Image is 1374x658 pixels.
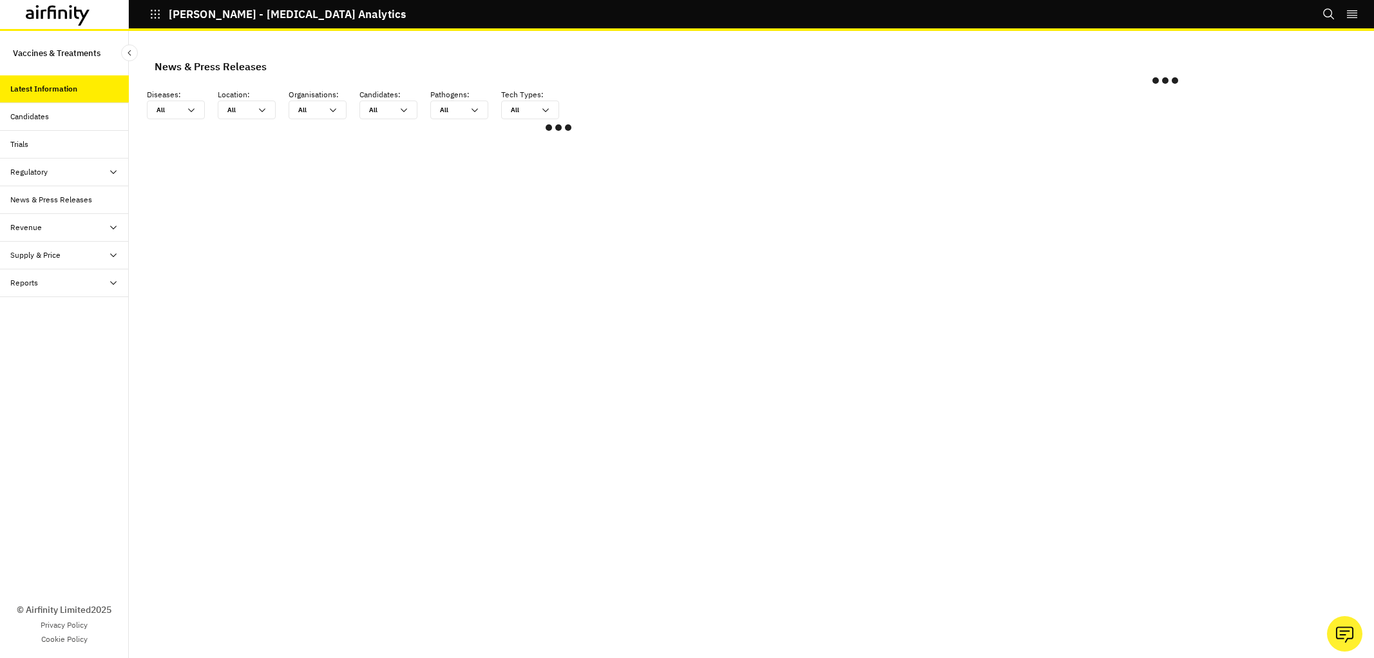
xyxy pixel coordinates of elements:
a: Privacy Policy [41,619,88,631]
button: [PERSON_NAME] - [MEDICAL_DATA] Analytics [149,3,406,25]
div: Revenue [10,222,42,233]
p: © Airfinity Limited 2025 [17,603,111,617]
button: Search [1322,3,1335,25]
div: Supply & Price [10,249,61,261]
a: Cookie Policy [41,634,88,645]
p: Diseases : [147,89,218,101]
div: News & Press Releases [155,57,267,76]
button: Ask our analysts [1327,616,1362,652]
p: [PERSON_NAME] - [MEDICAL_DATA] Analytics [169,8,406,20]
div: Candidates [10,111,49,122]
div: News & Press Releases [10,194,92,206]
p: Organisations : [289,89,359,101]
button: Close Sidebar [121,44,138,61]
p: Vaccines & Treatments [13,41,100,65]
p: Location : [218,89,289,101]
p: Tech Types : [501,89,572,101]
p: Pathogens : [430,89,501,101]
p: Candidates : [359,89,430,101]
div: Trials [10,139,28,150]
div: Reports [10,277,38,289]
div: Regulatory [10,166,48,178]
div: Latest Information [10,83,77,95]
